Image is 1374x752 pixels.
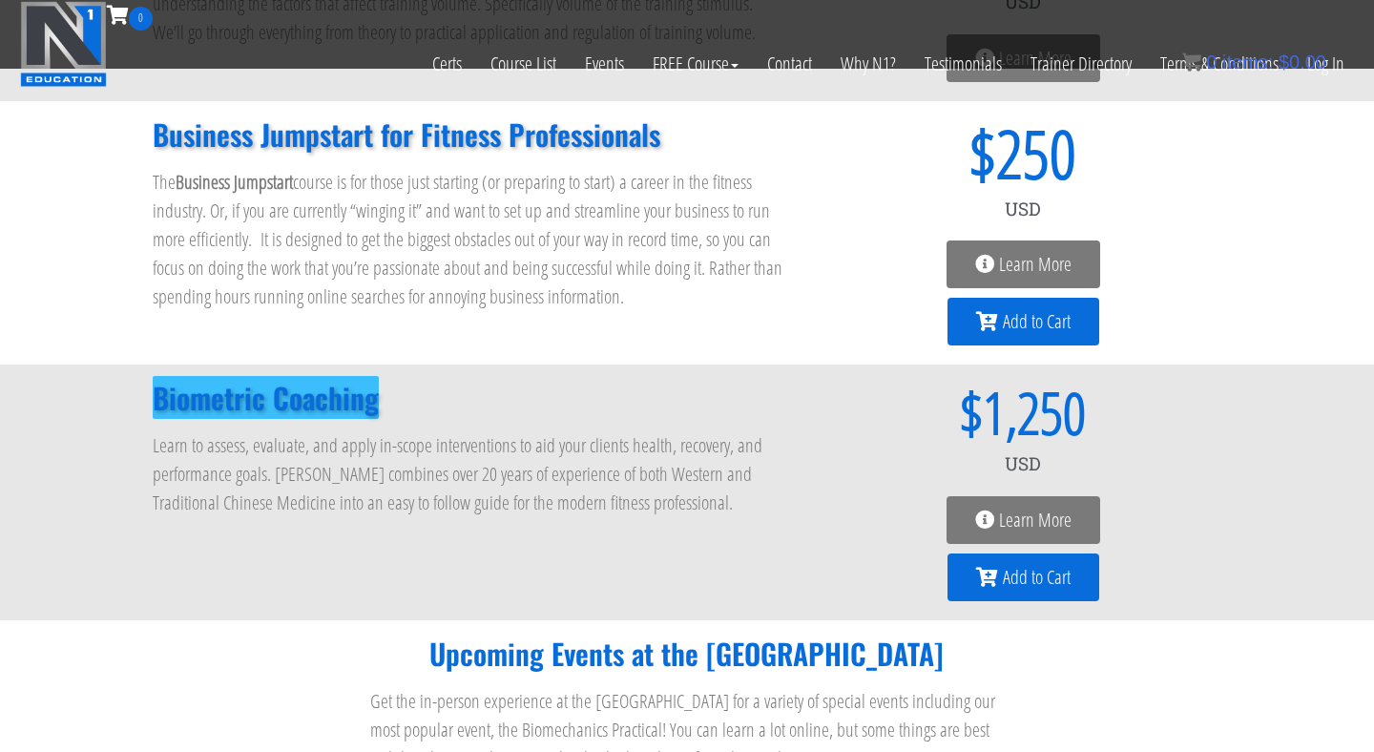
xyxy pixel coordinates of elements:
span: 250 [996,120,1076,186]
a: Learn More [947,240,1100,288]
span: items: [1222,52,1273,73]
h2: Upcoming Events at the [GEOGRAPHIC_DATA] [370,639,1004,668]
div: USD [824,441,1221,487]
a: Add to Cart [947,298,1099,345]
span: Learn More [999,511,1072,530]
span: 0 [1206,52,1217,73]
a: Testimonials [910,31,1016,97]
p: The course is for those just starting (or preparing to start) a career in the fitness industry. O... [153,168,786,311]
span: 0 [129,7,153,31]
a: Log In [1293,31,1359,97]
bdi: 0.00 [1279,52,1326,73]
a: Events [571,31,638,97]
a: Terms & Conditions [1146,31,1293,97]
img: n1-education [20,1,107,87]
a: 0 [107,2,153,28]
span: 1,250 [983,384,1086,441]
a: FREE Course [638,31,753,97]
strong: Business Jumpstart [176,169,293,195]
a: Add to Cart [947,554,1099,601]
p: Learn to assess, evaluate, and apply in-scope interventions to aid your clients health, recovery,... [153,431,786,517]
web-highlight: Biometric Coaching [153,376,379,419]
img: icon11.png [1182,52,1201,72]
span: Add to Cart [1003,568,1071,587]
a: Trainer Directory [1016,31,1146,97]
span: $ [824,384,983,441]
a: Course List [476,31,571,97]
a: Learn More [947,496,1100,544]
div: USD [824,186,1221,232]
span: Add to Cart [1003,312,1071,331]
a: Contact [753,31,826,97]
a: 0 items: $0.00 [1182,52,1326,73]
h2: Business Jumpstart for Fitness Professionals [153,120,786,149]
span: Learn More [999,255,1072,274]
span: $ [1279,52,1289,73]
a: Certs [418,31,476,97]
a: Why N1? [826,31,910,97]
span: $ [824,120,996,186]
